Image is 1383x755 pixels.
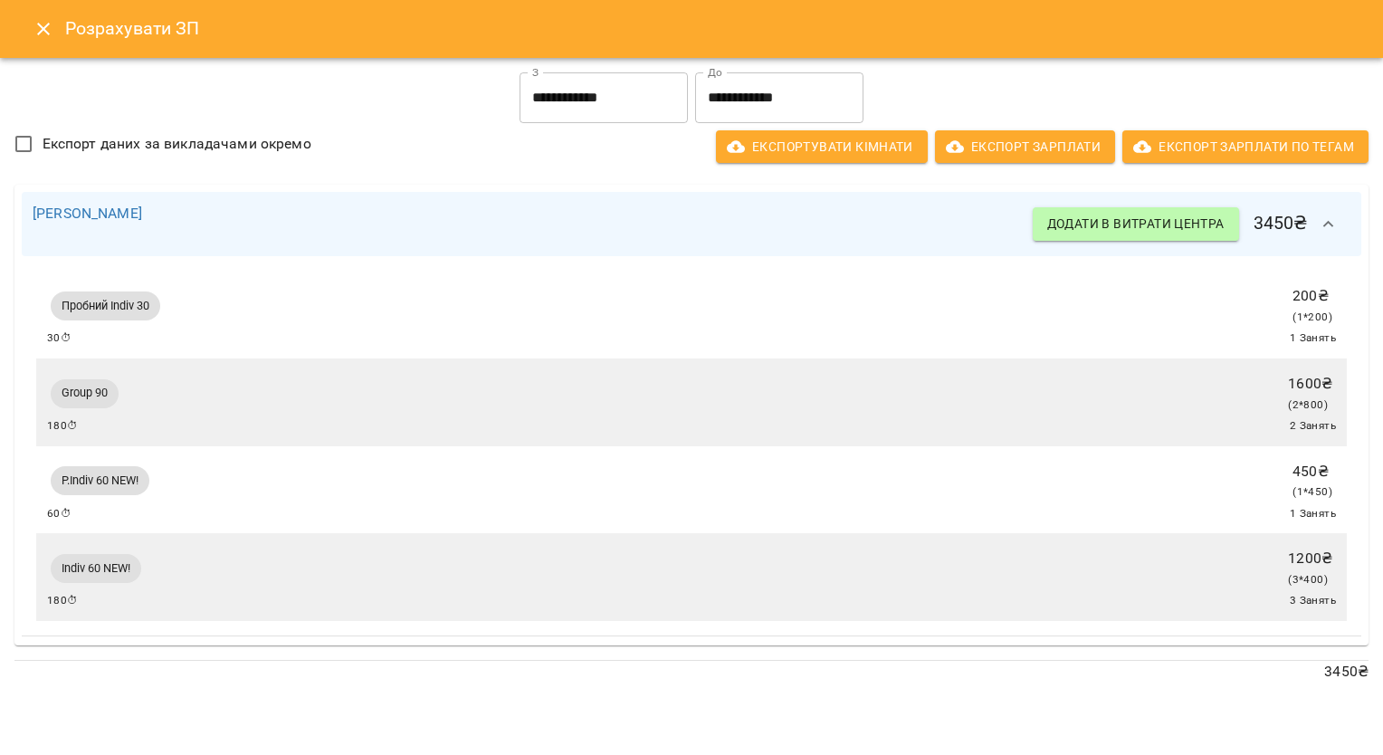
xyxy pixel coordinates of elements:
[47,505,72,523] span: 60 ⏱
[1137,136,1354,158] span: Експорт Зарплати по тегам
[51,473,149,489] span: P.Indiv 60 NEW!
[1122,130,1369,163] button: Експорт Зарплати по тегам
[730,136,913,158] span: Експортувати кімнати
[1288,398,1328,411] span: ( 2 * 800 )
[1047,213,1225,234] span: Додати в витрати центра
[47,592,79,610] span: 180 ⏱
[1288,548,1332,569] p: 1200 ₴
[1290,330,1336,348] span: 1 Занять
[1292,285,1332,307] p: 200 ₴
[1290,592,1336,610] span: 3 Занять
[716,130,928,163] button: Експортувати кімнати
[51,298,160,314] span: Пробний Indiv 30
[1290,505,1336,523] span: 1 Занять
[14,661,1369,683] p: 3450 ₴
[949,136,1101,158] span: Експорт Зарплати
[1290,417,1336,435] span: 2 Занять
[51,560,141,577] span: Indiv 60 NEW!
[47,330,72,348] span: 30 ⏱
[1033,203,1350,246] h6: 3450 ₴
[1033,207,1239,240] button: Додати в витрати центра
[1292,311,1332,323] span: ( 1 * 200 )
[1288,373,1332,395] p: 1600 ₴
[65,14,1361,43] h6: Розрахувати ЗП
[22,7,65,51] button: Close
[43,133,311,155] span: Експорт даних за викладачами окремо
[935,130,1115,163] button: Експорт Зарплати
[1292,461,1332,483] p: 450 ₴
[51,385,119,401] span: Group 90
[33,205,142,222] a: [PERSON_NAME]
[47,417,79,435] span: 180 ⏱
[1292,485,1332,498] span: ( 1 * 450 )
[1288,573,1328,586] span: ( 3 * 400 )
